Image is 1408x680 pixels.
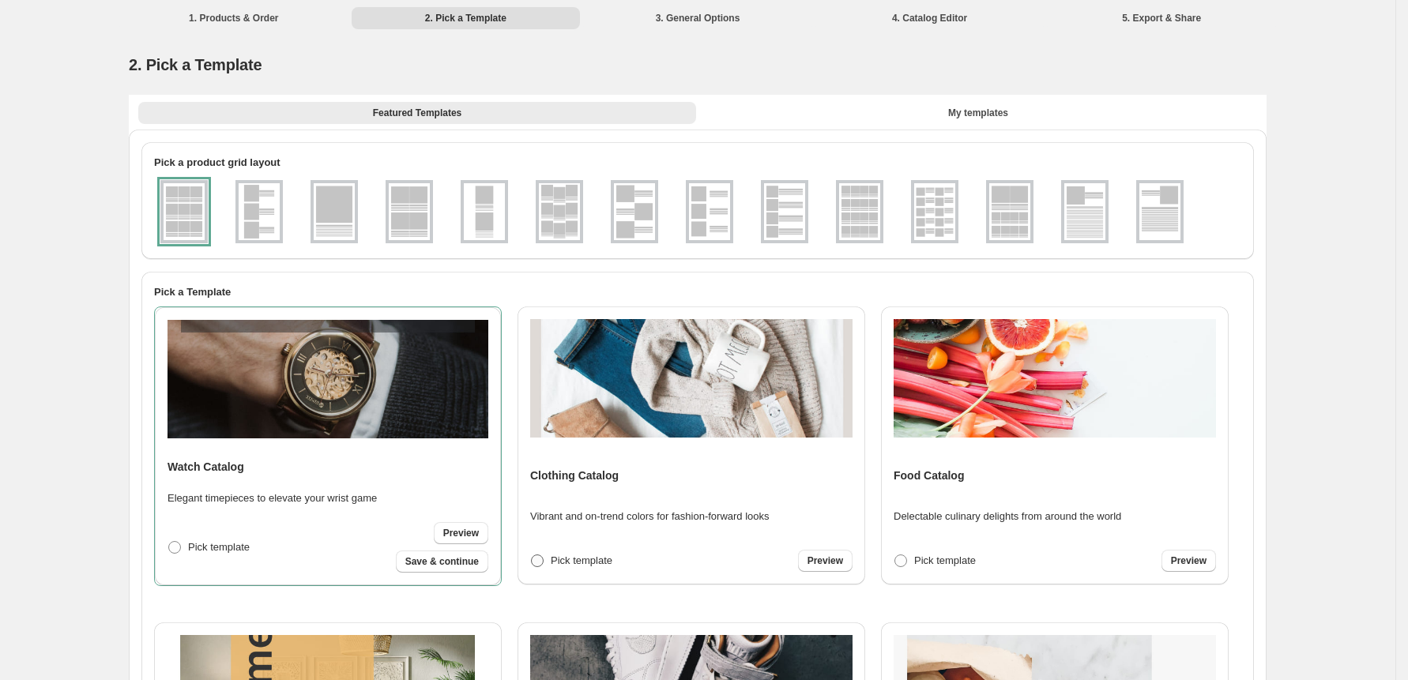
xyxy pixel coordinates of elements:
a: Preview [1161,550,1216,572]
span: Save & continue [405,555,479,568]
span: My templates [948,107,1008,119]
h2: Pick a Template [154,284,1241,300]
p: Elegant timepieces to elevate your wrist game [168,490,377,506]
span: Pick template [914,554,976,566]
p: Delectable culinary delights from around the world [894,509,1121,524]
img: g1x2v1 [464,183,505,240]
img: g1x3v1 [239,183,280,240]
a: Preview [434,522,488,544]
span: Preview [443,527,479,539]
img: g3x3v2 [539,183,580,240]
img: g1x3v2 [614,183,655,240]
h4: Food Catalog [894,468,964,483]
p: Vibrant and on-trend colors for fashion-forward looks [530,509,770,524]
img: g4x4v1 [839,183,880,240]
img: g2x1_4x2v1 [989,183,1030,240]
span: 2. Pick a Template [129,56,262,73]
span: Pick template [188,541,250,553]
h2: Pick a product grid layout [154,155,1241,171]
button: Save & continue [396,550,488,573]
img: g1x1v1 [314,183,355,240]
img: g1x1v3 [1139,183,1180,240]
img: g1x1v2 [1064,183,1105,240]
span: Featured Templates [373,107,461,119]
span: Preview [1171,554,1207,567]
h4: Watch Catalog [168,459,244,475]
span: Preview [808,554,843,567]
img: g2x2v1 [389,183,430,240]
a: Preview [798,550,853,572]
span: Pick template [551,554,612,566]
img: g2x5v1 [914,183,955,240]
h4: Clothing Catalog [530,468,619,483]
img: g1x4v1 [764,183,805,240]
img: g1x3v3 [689,183,730,240]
